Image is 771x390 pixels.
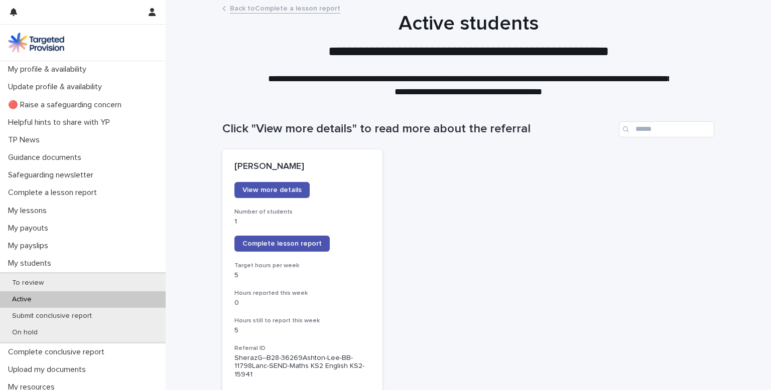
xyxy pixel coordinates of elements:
p: 🔴 Raise a safeguarding concern [4,100,130,110]
p: TP News [4,135,48,145]
h3: Hours reported this week [234,289,370,297]
p: To review [4,279,52,287]
span: Complete lesson report [242,240,322,247]
p: [PERSON_NAME] [234,161,370,172]
h3: Target hours per week [234,262,370,270]
h1: Click "View more details" to read more about the referral [222,122,615,136]
h1: Active students [222,12,714,36]
img: M5nRWzHhSzIhMunXDL62 [8,33,64,53]
p: Upload my documents [4,365,94,374]
p: My lessons [4,206,55,216]
input: Search [619,121,714,137]
span: View more details [242,186,302,193]
p: 5 [234,326,370,335]
p: Update profile & availability [4,82,110,92]
p: Submit conclusive report [4,312,100,320]
p: My payouts [4,224,56,233]
h3: Number of students [234,208,370,216]
p: Complete conclusive report [4,347,112,357]
p: 1 [234,218,370,226]
h3: Hours still to report this week [234,317,370,325]
h3: Referral ID [234,344,370,352]
a: Back toComplete a lesson report [230,2,340,14]
a: View more details [234,182,310,198]
p: On hold [4,328,46,337]
p: Helpful hints to share with YP [4,118,118,127]
p: SherazG--B28-36269Ashton-Lee-BB-11798Lanc-SEND-Maths KS2 English KS2-15941 [234,354,370,379]
p: Active [4,295,40,304]
p: Guidance documents [4,153,89,162]
p: My profile & availability [4,65,94,74]
a: Complete lesson report [234,236,330,252]
p: My students [4,259,59,268]
p: Safeguarding newsletter [4,170,101,180]
p: Complete a lesson report [4,188,105,198]
p: 0 [234,299,370,307]
p: 5 [234,271,370,280]
p: My payslips [4,241,56,251]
